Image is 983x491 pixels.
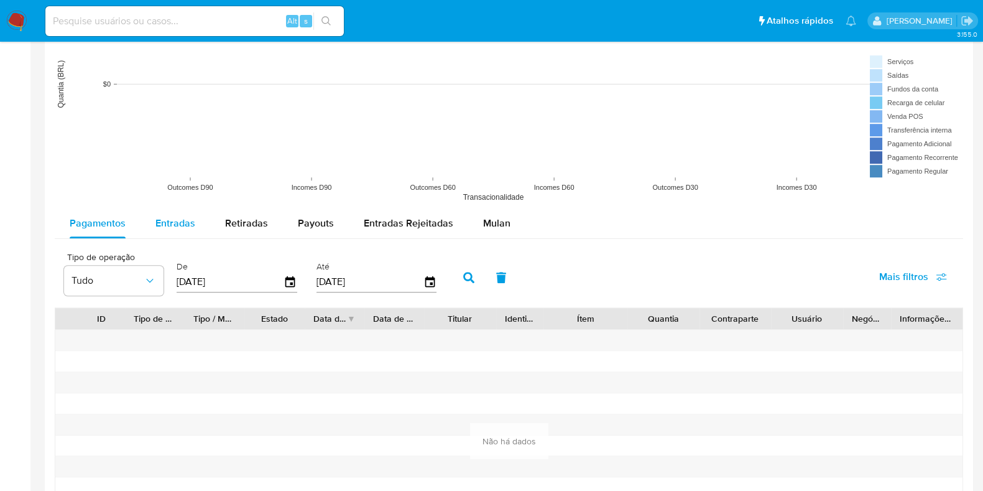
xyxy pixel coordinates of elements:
a: Sair [961,14,974,27]
button: search-icon [313,12,339,30]
span: 3.155.0 [956,29,977,39]
a: Notificações [846,16,856,26]
span: s [304,15,308,27]
span: Alt [287,15,297,27]
span: Atalhos rápidos [767,14,833,27]
p: magno.ferreira@mercadopago.com.br [886,15,956,27]
input: Pesquise usuários ou casos... [45,13,344,29]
